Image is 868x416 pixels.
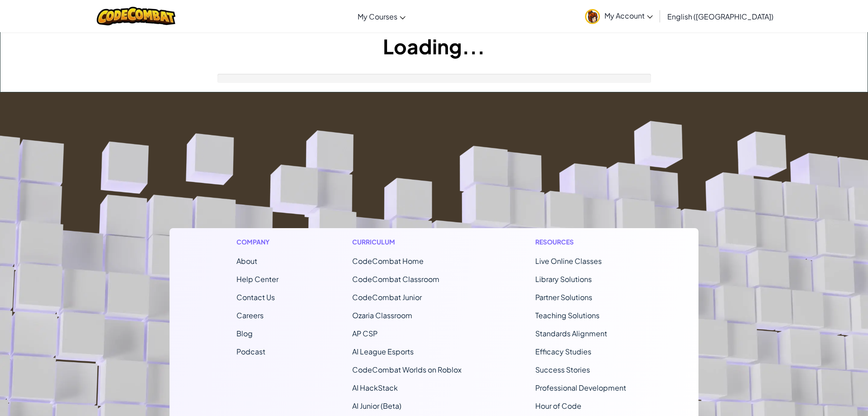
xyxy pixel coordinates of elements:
a: Hour of Code [535,401,581,411]
a: Library Solutions [535,274,592,284]
a: Professional Development [535,383,626,392]
a: Podcast [236,347,265,356]
a: Success Stories [535,365,590,374]
span: My Account [604,11,653,20]
img: avatar [585,9,600,24]
a: About [236,256,257,266]
a: Help Center [236,274,278,284]
a: Efficacy Studies [535,347,591,356]
a: Careers [236,311,264,320]
h1: Company [236,237,278,247]
a: Standards Alignment [535,329,607,338]
span: Contact Us [236,292,275,302]
a: Blog [236,329,253,338]
img: CodeCombat logo [97,7,176,25]
h1: Curriculum [352,237,462,247]
span: English ([GEOGRAPHIC_DATA]) [667,12,774,21]
a: Ozaria Classroom [352,311,412,320]
a: Teaching Solutions [535,311,599,320]
a: CodeCombat Worlds on Roblox [352,365,462,374]
a: My Account [580,2,657,30]
span: CodeCombat Home [352,256,424,266]
a: CodeCombat Classroom [352,274,439,284]
a: My Courses [353,4,410,29]
a: CodeCombat Junior [352,292,422,302]
a: AI HackStack [352,383,398,392]
span: My Courses [358,12,397,21]
a: English ([GEOGRAPHIC_DATA]) [663,4,778,29]
a: AP CSP [352,329,377,338]
a: AI League Esports [352,347,414,356]
a: Live Online Classes [535,256,602,266]
h1: Loading... [0,32,868,60]
a: AI Junior (Beta) [352,401,401,411]
h1: Resources [535,237,632,247]
a: Partner Solutions [535,292,592,302]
